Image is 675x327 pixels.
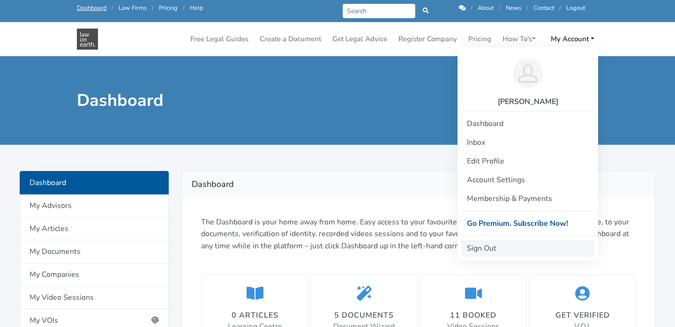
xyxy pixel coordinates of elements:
h1: Dashboard [77,90,331,111]
a: Sign Out [461,240,594,257]
a: Inbox [461,134,594,151]
a: My Companies [20,263,169,286]
div: [PERSON_NAME] [461,96,594,107]
a: My Documents [20,240,169,263]
p: The Dashboard is your home away from home. Easy access to your favourite articles you “loved” in ... [201,216,636,253]
a: Help [190,4,203,12]
div: My Account [457,47,598,260]
span: / [152,4,154,12]
a: Dashboard [20,171,169,194]
a: Dashboard [461,115,594,132]
a: Contact [533,4,554,12]
a: Dashboard [77,4,106,12]
a: Logout [566,4,585,12]
a: My Account [547,30,598,48]
div: 5 documents [333,310,395,321]
img: Jake Baird [513,59,543,89]
a: Get Legal Advice [329,30,391,48]
div: Get Verified [555,310,610,321]
a: My Advisors [20,194,169,217]
span: / [112,4,113,12]
span: / [499,4,501,12]
span: / [559,4,561,12]
span: / [183,4,185,12]
a: Register Company [395,30,461,48]
input: Search [343,4,415,18]
a: Edit Profile [461,153,594,170]
span: / [471,4,472,12]
a: How To's [499,30,540,48]
a: Pricing [465,30,495,48]
a: Membership & Payments [461,190,594,207]
a: My Articles [20,217,169,240]
a: About [478,4,494,12]
div: 0 articles [228,310,282,321]
a: My Video Sessions [20,286,169,309]
a: Create a Document [256,30,325,48]
strong: Go Premium. Subscribe Now! [467,218,568,229]
span: / [526,4,528,12]
a: Go Premium. Subscribe Now! [461,215,594,232]
a: News [506,4,521,12]
div: 11 booked [447,310,499,321]
a: Free Legal Guides [187,30,252,48]
a: Account Settings [461,171,594,188]
h2: Dashboard [192,177,645,192]
a: Pricing [159,4,178,12]
img: Law On Earth [77,29,98,50]
a: Law Firms [119,4,147,12]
